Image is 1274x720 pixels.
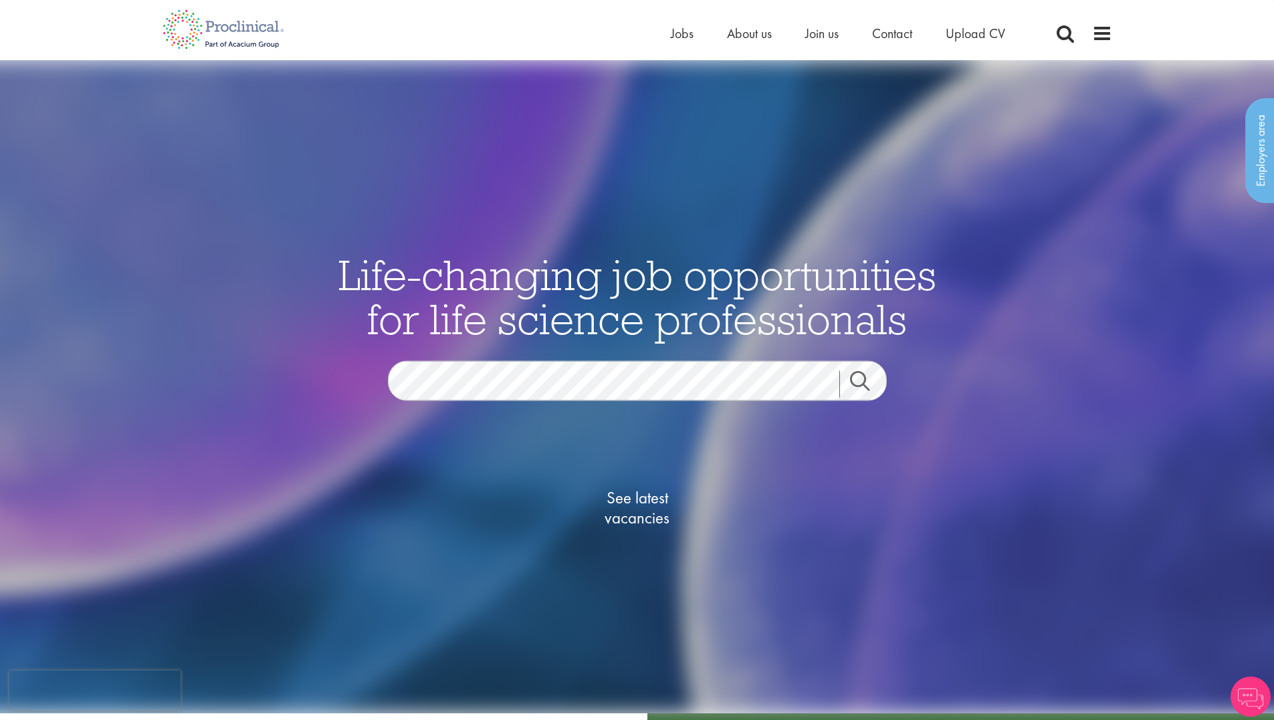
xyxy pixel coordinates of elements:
iframe: reCAPTCHA [9,671,181,711]
a: Job search submit button [839,371,897,398]
a: Upload CV [946,25,1005,42]
img: Chatbot [1231,677,1271,717]
a: About us [727,25,772,42]
a: See latestvacancies [570,435,704,582]
a: Join us [805,25,839,42]
span: See latest vacancies [570,488,704,528]
a: Contact [872,25,912,42]
a: Jobs [671,25,694,42]
span: Life-changing job opportunities for life science professionals [338,248,936,346]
